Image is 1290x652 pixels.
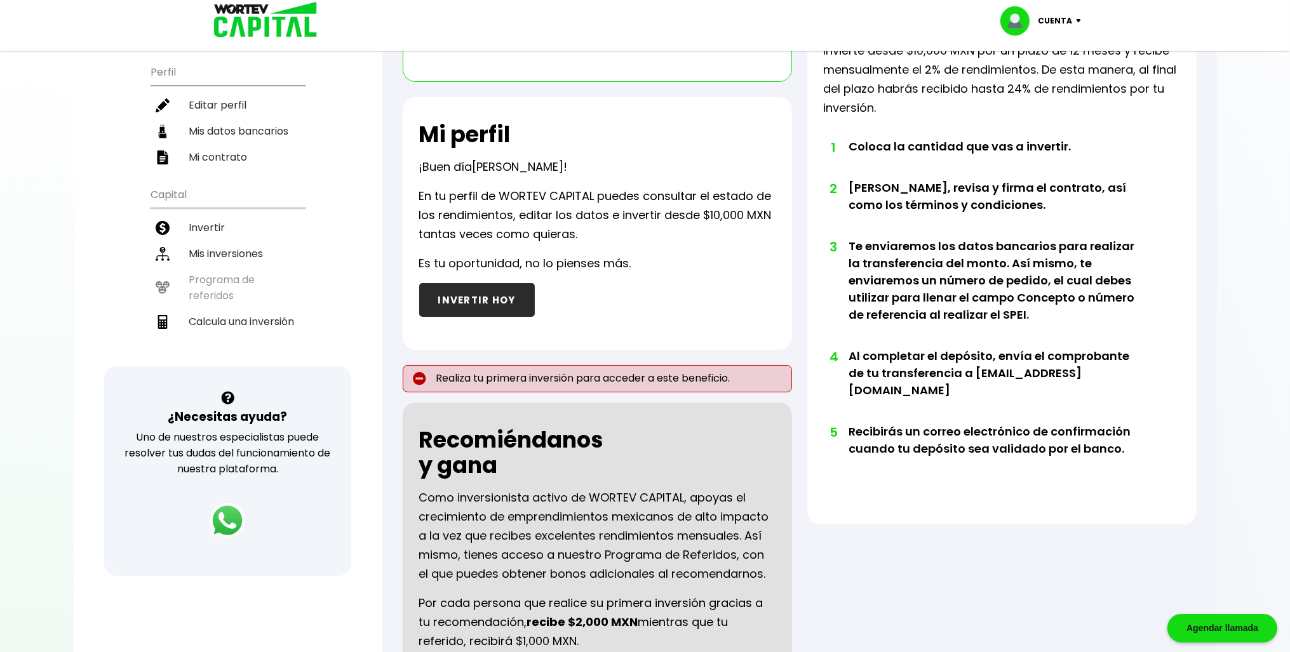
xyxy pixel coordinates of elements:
[151,58,305,170] ul: Perfil
[151,92,305,118] a: Editar perfil
[419,122,511,147] h2: Mi perfil
[151,309,305,335] a: Calcula una inversión
[151,118,305,144] a: Mis datos bancarios
[156,124,170,138] img: datos-icon.10cf9172.svg
[830,347,836,366] span: 4
[151,180,305,366] ul: Capital
[419,488,776,583] p: Como inversionista activo de WORTEV CAPITAL, apoyas el crecimiento de emprendimientos mexicanos d...
[527,614,638,630] b: recibe $2,000 MXN
[156,98,170,112] img: editar-icon.952d3147.svg
[156,315,170,329] img: calculadora-icon.17d418c4.svg
[1000,6,1038,36] img: profile-image
[824,41,1180,117] p: Invierte desde $10,000 MXN por un plazo de 12 meses y recibe mensualmente el 2% de rendimientos. ...
[151,144,305,170] a: Mi contrato
[1073,19,1090,23] img: icon-down
[849,347,1145,423] li: Al completar el depósito, envía el comprobante de tu transferencia a [EMAIL_ADDRESS][DOMAIN_NAME]
[419,283,535,317] button: INVERTIR HOY
[413,372,426,385] img: error-circle.027baa21.svg
[151,215,305,241] a: Invertir
[156,150,170,164] img: contrato-icon.f2db500c.svg
[830,237,836,256] span: 3
[473,159,564,175] span: [PERSON_NAME]
[1038,11,1073,30] p: Cuenta
[168,408,287,426] h3: ¿Necesitas ayuda?
[403,365,792,392] p: Realiza tu primera inversión para acceder a este beneficio.
[156,247,170,261] img: inversiones-icon.6695dc30.svg
[1167,614,1277,642] div: Agendar llamada
[849,179,1145,237] li: [PERSON_NAME], revisa y firma el contrato, así como los términos y condiciones.
[156,221,170,235] img: invertir-icon.b3b967d7.svg
[210,503,245,538] img: logos_whatsapp-icon.242b2217.svg
[419,594,776,651] p: Por cada persona que realice su primera inversión gracias a tu recomendación, mientras que tu ref...
[121,429,335,477] p: Uno de nuestros especialistas puede resolver tus dudas del funcionamiento de nuestra plataforma.
[419,157,568,176] p: ¡Buen día !
[849,237,1145,347] li: Te enviaremos los datos bancarios para realizar la transferencia del monto. Así mismo, te enviare...
[151,241,305,267] a: Mis inversiones
[830,138,836,157] span: 1
[419,254,631,273] p: Es tu oportunidad, no lo pienses más.
[830,179,836,198] span: 2
[849,423,1145,481] li: Recibirás un correo electrónico de confirmación cuando tu depósito sea validado por el banco.
[419,187,776,244] p: En tu perfil de WORTEV CAPITAL puedes consultar el estado de los rendimientos, editar los datos e...
[419,427,604,478] h2: Recomiéndanos y gana
[830,423,836,442] span: 5
[849,138,1145,179] li: Coloca la cantidad que vas a invertir.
